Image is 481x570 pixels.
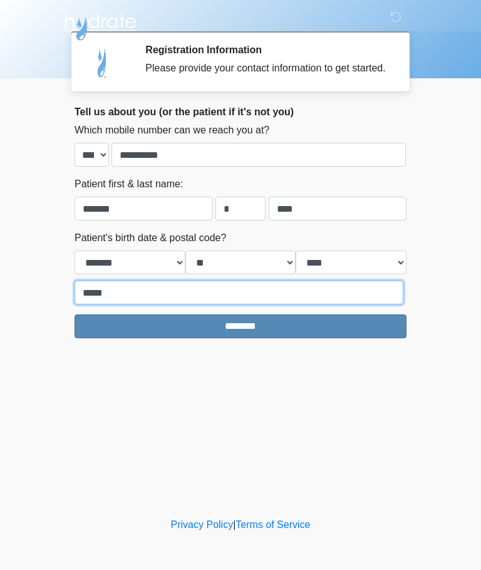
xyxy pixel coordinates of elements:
[233,519,235,530] a: |
[75,123,269,138] label: Which mobile number can we reach you at?
[84,44,122,81] img: Agent Avatar
[145,61,388,76] div: Please provide your contact information to get started.
[235,519,310,530] a: Terms of Service
[75,106,406,118] h2: Tell us about you (or the patient if it's not you)
[75,177,183,192] label: Patient first & last name:
[75,231,226,246] label: Patient's birth date & postal code?
[62,9,138,41] img: Hydrate IV Bar - Arcadia Logo
[171,519,234,530] a: Privacy Policy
